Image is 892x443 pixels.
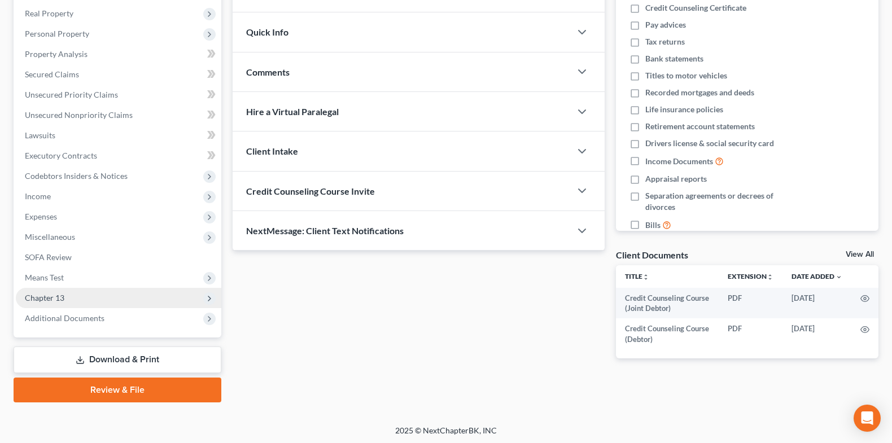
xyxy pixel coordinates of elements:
span: Unsecured Nonpriority Claims [25,110,133,120]
td: PDF [719,318,782,349]
span: Real Property [25,8,73,18]
span: Income [25,191,51,201]
span: Personal Property [25,29,89,38]
span: SOFA Review [25,252,72,262]
div: Client Documents [616,249,688,261]
span: Lawsuits [25,130,55,140]
span: Secured Claims [25,69,79,79]
a: Executory Contracts [16,146,221,166]
a: SOFA Review [16,247,221,267]
span: Credit Counseling Certificate [645,2,746,14]
span: Quick Info [246,27,288,37]
span: Titles to motor vehicles [645,70,727,81]
a: Unsecured Nonpriority Claims [16,105,221,125]
span: Credit Counseling Course Invite [246,186,375,196]
span: Chapter 13 [25,293,64,302]
span: Miscellaneous [25,232,75,242]
div: Open Intercom Messenger [854,405,881,432]
a: Extensionunfold_more [728,272,773,280]
a: Property Analysis [16,44,221,64]
td: PDF [719,288,782,319]
span: Retirement account statements [645,121,755,132]
span: Executory Contracts [25,151,97,160]
a: Secured Claims [16,64,221,85]
a: Lawsuits [16,125,221,146]
span: Additional Documents [25,313,104,323]
span: Means Test [25,273,64,282]
a: Date Added expand_more [792,272,842,280]
span: Comments [246,67,290,77]
span: Hire a Virtual Paralegal [246,106,339,117]
span: Expenses [25,212,57,221]
a: View All [846,251,874,258]
span: Codebtors Insiders & Notices [25,171,128,181]
td: [DATE] [782,318,851,349]
td: Credit Counseling Course (Debtor) [616,318,719,349]
i: expand_more [836,274,842,280]
span: Bills [645,220,661,231]
i: unfold_more [642,274,649,280]
a: Review & File [14,378,221,402]
span: Life insurance policies [645,104,723,115]
td: Credit Counseling Course (Joint Debtor) [616,288,719,319]
span: Bank statements [645,53,703,64]
a: Download & Print [14,346,221,373]
span: Tax returns [645,36,685,47]
i: unfold_more [767,274,773,280]
span: NextMessage: Client Text Notifications [246,225,404,236]
span: Client Intake [246,146,298,156]
span: Income Documents [645,156,713,167]
td: [DATE] [782,288,851,319]
span: Appraisal reports [645,173,707,185]
span: Unsecured Priority Claims [25,90,118,99]
span: Drivers license & social security card [645,138,774,149]
a: Unsecured Priority Claims [16,85,221,105]
span: Pay advices [645,19,686,30]
a: Titleunfold_more [625,272,649,280]
span: Property Analysis [25,49,88,59]
span: Separation agreements or decrees of divorces [645,190,803,213]
span: Recorded mortgages and deeds [645,87,754,98]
